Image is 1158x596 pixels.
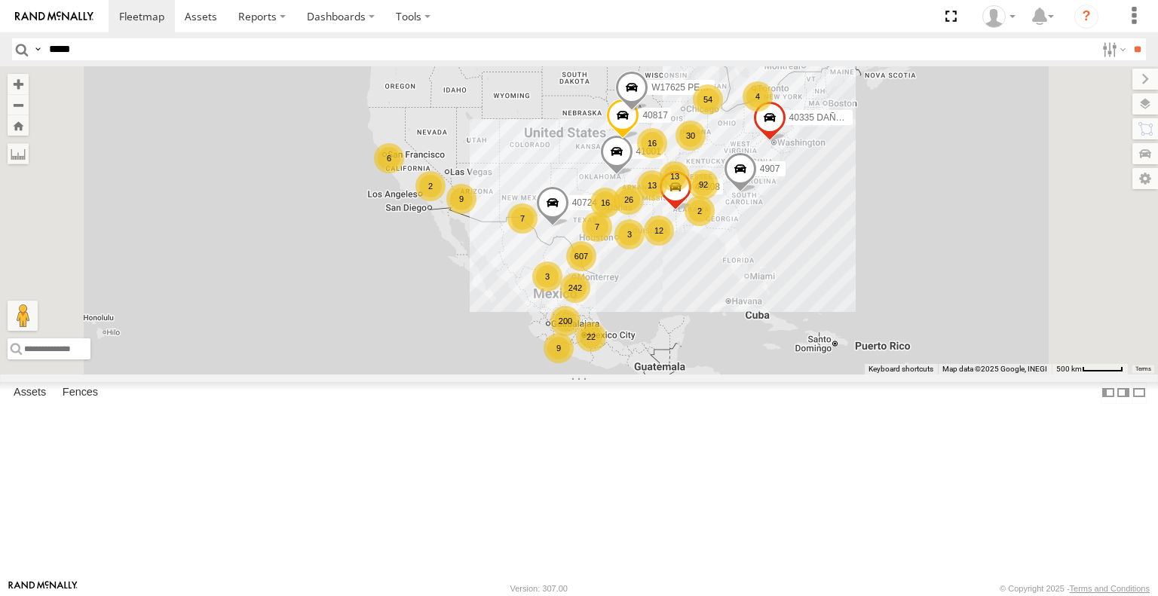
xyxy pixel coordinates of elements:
[415,171,446,201] div: 2
[1132,168,1158,189] label: Map Settings
[8,115,29,136] button: Zoom Home
[637,170,667,200] div: 13
[560,273,590,303] div: 242
[675,121,706,151] div: 30
[760,164,780,175] span: 4907
[590,188,620,218] div: 16
[374,143,404,173] div: 6
[1052,364,1128,374] button: Map Scale: 500 km per 51 pixels
[1070,584,1150,593] a: Terms and Conditions
[1116,382,1131,404] label: Dock Summary Table to the Right
[8,143,29,164] label: Measure
[868,364,933,374] button: Keyboard shortcuts
[1096,38,1129,60] label: Search Filter Options
[693,84,723,115] div: 54
[582,212,612,242] div: 7
[977,5,1021,28] div: Hector Serna
[8,94,29,115] button: Zoom out
[566,241,596,271] div: 607
[1132,382,1147,404] label: Hide Summary Table
[1101,382,1116,404] label: Dock Summary Table to the Left
[532,261,562,292] div: 3
[8,74,29,94] button: Zoom in
[1135,365,1151,371] a: Terms (opens in new tab)
[1074,5,1098,29] i: ?
[743,81,773,112] div: 4
[15,11,93,22] img: rand-logo.svg
[32,38,44,60] label: Search Query
[637,128,667,158] div: 16
[510,584,568,593] div: Version: 307.00
[789,112,856,123] span: 40335 DAÑADO
[8,301,38,331] button: Drag Pegman onto the map to open Street View
[6,383,54,404] label: Assets
[614,185,644,215] div: 26
[544,333,574,363] div: 9
[660,161,690,191] div: 13
[685,196,715,226] div: 2
[1000,584,1150,593] div: © Copyright 2025 -
[8,581,78,596] a: Visit our Website
[572,197,597,208] span: 40724
[576,322,606,352] div: 22
[688,170,718,200] div: 92
[642,111,667,121] span: 40817
[636,147,661,157] span: 41001
[942,365,1047,373] span: Map data ©2025 Google, INEGI
[446,184,476,214] div: 9
[1056,365,1082,373] span: 500 km
[614,219,645,249] div: 3
[550,306,581,336] div: 200
[651,83,729,93] span: W17625 PERDIDO
[55,383,106,404] label: Fences
[644,215,674,246] div: 12
[507,203,538,234] div: 7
